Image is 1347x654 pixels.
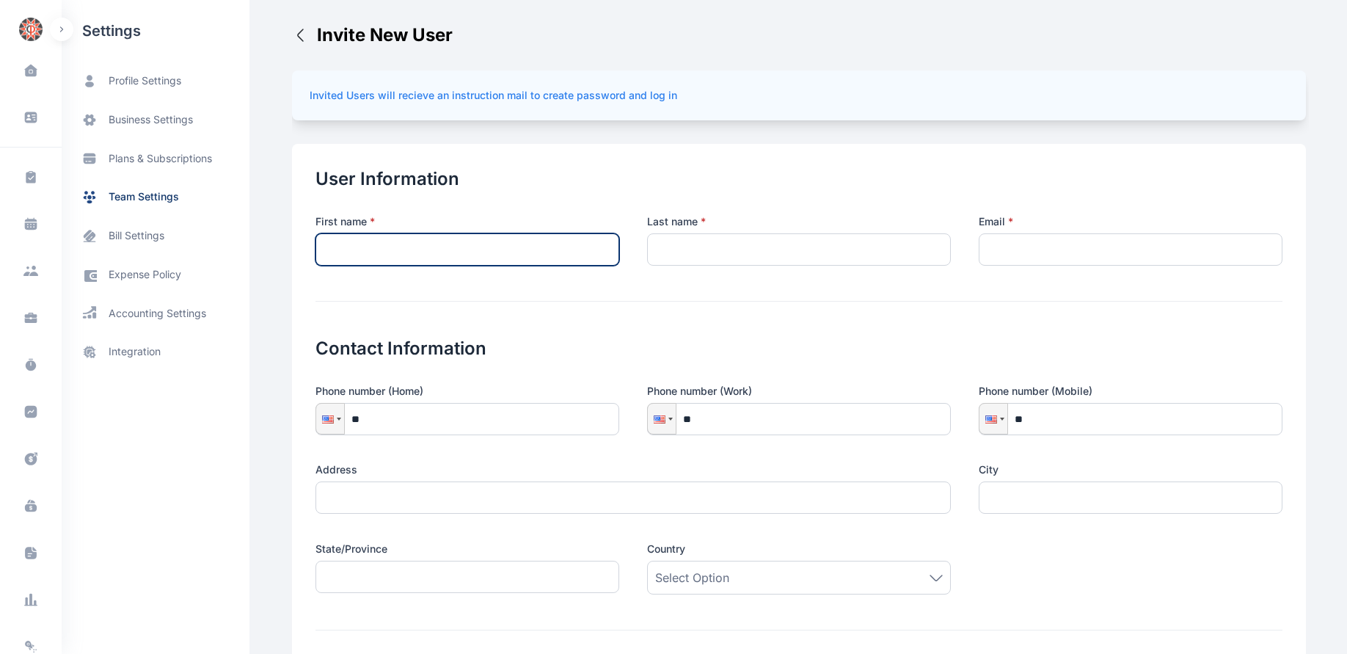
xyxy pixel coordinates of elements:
[315,302,1282,360] h2: Contact Information
[315,167,1282,191] h2: User Information
[292,23,453,47] button: Invite New User
[655,569,729,586] span: Select Option
[292,70,1306,120] div: Invited Users will recieve an instruction mail to create password and log in
[647,384,951,399] label: Phone number (Work)
[62,217,249,255] a: bill settings
[647,542,685,556] span: Country
[648,404,676,434] div: United States: + 1
[315,384,619,399] label: Phone number (Home)
[317,23,453,47] span: Invite New User
[647,214,951,229] label: Last name
[62,294,249,333] a: accounting settings
[315,462,951,477] label: Address
[109,344,161,360] span: integration
[109,306,206,321] span: accounting settings
[979,404,1007,434] div: United States: + 1
[62,62,249,101] a: profile settings
[979,384,1282,399] label: Phone number (Mobile)
[315,542,619,556] label: State/Province
[62,178,249,217] a: team settings
[979,462,1282,477] label: City
[62,255,249,294] a: expense policy
[109,228,164,244] span: bill settings
[109,189,179,205] span: team settings
[62,139,249,178] a: plans & subscriptions
[979,214,1282,229] label: Email
[109,151,212,166] span: plans & subscriptions
[109,112,193,128] span: business settings
[109,73,181,89] span: profile settings
[109,267,181,283] span: expense policy
[316,404,344,434] div: United States: + 1
[62,333,249,371] a: integration
[315,214,619,229] label: First name
[62,101,249,139] a: business settings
